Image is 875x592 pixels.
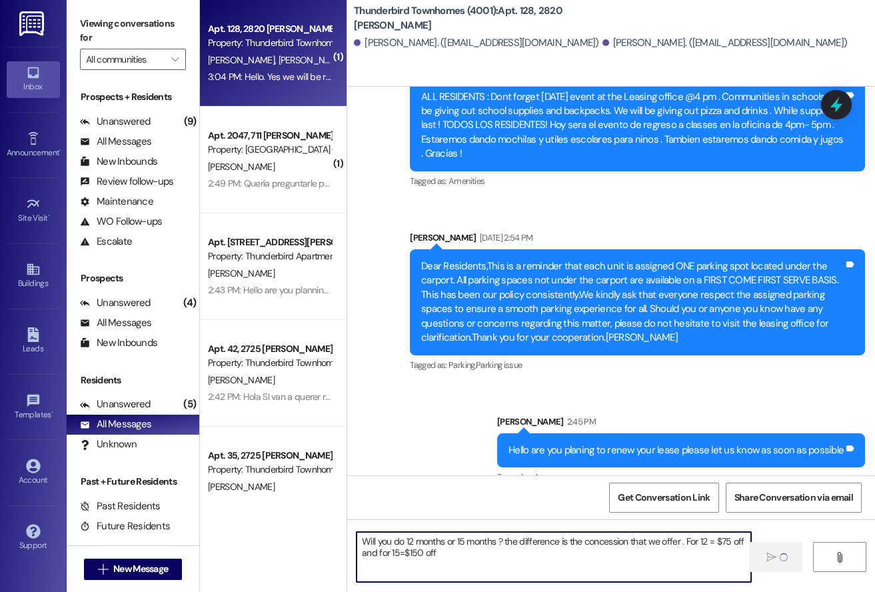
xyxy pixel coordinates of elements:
div: Tagged as: [410,355,865,375]
div: 2:45 PM [564,415,596,429]
span: Get Conversation Link [618,491,710,505]
div: Maintenance [80,195,153,209]
div: Property: Thunderbird Apartments (4003) [208,249,331,263]
div: Apt. 42, 2725 [PERSON_NAME] F [208,342,331,356]
div: [PERSON_NAME]. ([EMAIL_ADDRESS][DOMAIN_NAME]) [354,36,599,50]
span: [PERSON_NAME] [208,481,275,493]
a: Templates • [7,389,60,425]
span: [PERSON_NAME] [208,374,275,386]
div: All Messages [80,417,151,431]
div: [PERSON_NAME]. ([EMAIL_ADDRESS][DOMAIN_NAME]) [602,36,848,50]
div: Apt. [STREET_ADDRESS][PERSON_NAME] [208,235,331,249]
div: ALL RESIDENTS : Dont forget [DATE] event at the Leasing office @4 pm . Communities in schools wil... [421,90,844,161]
span: Parking issue [476,359,522,371]
div: Property: Thunderbird Townhomes (4001) [208,356,331,370]
div: New Inbounds [80,336,157,350]
b: Thunderbird Townhomes (4001): Apt. 128, 2820 [PERSON_NAME] [354,4,620,33]
div: Hello are you planing to renew your lease please let us know as soon as possible [508,443,844,457]
div: Apt. 2047, 711 [PERSON_NAME] F [208,129,331,143]
div: Property: [GEOGRAPHIC_DATA] (4027) [208,143,331,157]
label: Viewing conversations for [80,13,186,49]
a: Support [7,520,60,556]
input: All communities [86,49,165,70]
span: • [51,408,53,417]
div: Prospects [67,271,199,285]
button: New Message [84,559,183,580]
div: 3:04 PM: Hello. Yes we will be renewing our lease. [208,71,397,83]
img: ResiDesk Logo [19,11,47,36]
span: [PERSON_NAME] [208,161,275,173]
div: Property: Thunderbird Townhomes (4001) [208,36,331,50]
div: Review follow-ups [80,175,173,189]
div: 2:43 PM: Hello are you planning to renew your lease ? [208,284,413,296]
div: Unanswered [80,115,151,129]
div: Prospects + Residents [67,90,199,104]
div: Unanswered [80,397,151,411]
div: Tagged as: [497,467,865,487]
span: [PERSON_NAME] [208,54,279,66]
span: • [48,211,50,221]
a: Leads [7,323,60,359]
div: Future Residents [80,519,170,533]
div: All Messages [80,316,151,330]
div: Residents [67,373,199,387]
div: [PERSON_NAME] [497,415,865,433]
div: Unknown [80,437,137,451]
span: • [59,146,61,155]
i:  [834,552,844,563]
i:  [171,54,179,65]
span: New Message [113,562,168,576]
div: [PERSON_NAME] [410,231,865,249]
div: WO Follow-ups [80,215,162,229]
span: Share Conversation via email [734,491,853,505]
div: Apt. 35, 2725 [PERSON_NAME] E [208,449,331,463]
a: Buildings [7,258,60,294]
i:  [98,564,108,575]
div: 2:42 PM: Hello are you planing to renew your lease ? [208,497,408,509]
div: Dear Residents,This is a reminder that each unit is assigned ONE parking spot located under the c... [421,259,844,345]
button: Get Conversation Link [609,483,718,513]
textarea: Will you do 12 months or 15 months ? the difference is the concession that we offer . For 12 = $7... [357,532,751,582]
span: Parking , [448,359,476,371]
div: All Messages [80,135,151,149]
button: Share Conversation via email [726,483,862,513]
div: Escalate [80,235,132,249]
a: Site Visit • [7,193,60,229]
a: Account [7,455,60,491]
a: Inbox [7,61,60,97]
div: (5) [180,394,199,415]
div: (9) [181,111,199,132]
div: (4) [180,293,199,313]
span: [PERSON_NAME] [279,54,345,66]
div: Property: Thunderbird Townhomes (4001) [208,463,331,477]
div: Apt. 128, 2820 [PERSON_NAME] [208,22,331,36]
div: Unanswered [80,296,151,310]
div: [DATE] 2:54 PM [476,231,533,245]
i:  [766,552,776,563]
span: [PERSON_NAME] [208,267,275,279]
div: Tagged as: [410,171,865,191]
div: 2:42 PM: Hola SI van a querer renovar contrato? (You can always reply STOP to opt out of future m... [208,391,622,403]
div: Past + Future Residents [67,475,199,489]
div: 2:49 PM: Quería preguntarle por un apartamento de 3 recamaras [208,177,460,189]
div: Past Residents [80,499,161,513]
span: Amenities [448,175,484,187]
span: Lease [536,471,557,483]
div: New Inbounds [80,155,157,169]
